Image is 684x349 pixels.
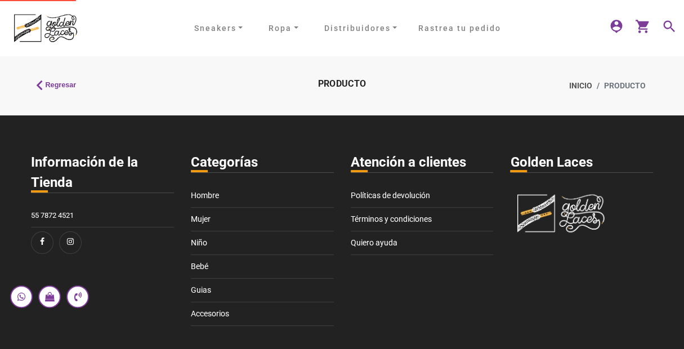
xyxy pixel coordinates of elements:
[351,231,494,255] a: Quiero ayuda
[635,19,649,32] mat-icon: shopping_cart
[31,204,174,227] a: 55 7872 4521
[457,73,654,99] nav: breadcrumb
[191,152,334,173] div: Categorías
[191,231,334,255] a: Niño
[510,184,611,243] img: Logo
[9,7,82,49] img: logo
[189,20,247,37] a: Sneakers
[264,20,303,37] a: Ropa
[31,152,174,193] div: Información de la Tienda
[510,152,653,173] div: Golden Laces
[191,184,334,208] a: Hombre
[569,80,592,92] a: Inicio
[191,279,334,302] a: Guias
[609,19,622,32] mat-icon: person_pin
[191,208,334,231] a: Mujer
[191,302,334,326] a: Accesorios
[191,255,334,279] a: Bebé
[46,80,77,91] span: Regresar
[351,152,494,173] div: Atención a clientes
[351,208,494,231] a: Términos y condiciones
[592,80,645,92] li: PRODUCTO
[30,75,43,89] mat-icon: keyboard_arrow_left
[243,79,440,88] h2: PRODUCTO
[410,23,509,34] a: Rastrea tu pedido
[351,184,494,208] a: Políticas de devolución
[320,20,402,37] a: Distribuidores
[661,19,675,32] mat-icon: search
[9,11,82,45] a: logo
